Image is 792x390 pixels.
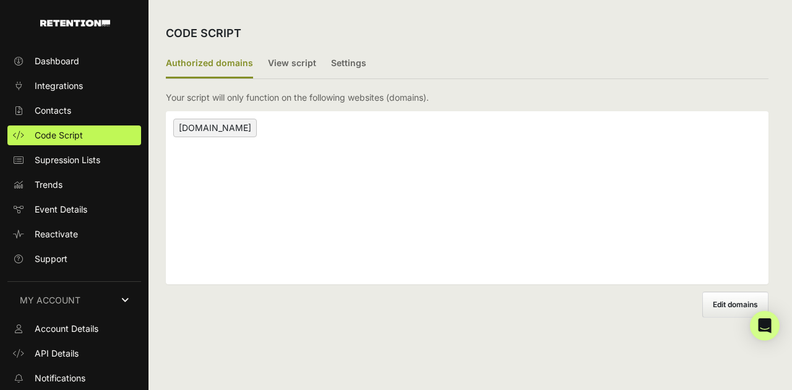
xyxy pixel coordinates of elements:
a: API Details [7,344,141,363]
span: API Details [35,347,79,360]
span: Notifications [35,372,85,384]
label: View script [268,49,316,78]
a: Dashboard [7,51,141,71]
label: Authorized domains [166,49,253,78]
span: Trends [35,179,62,191]
span: Reactivate [35,228,78,240]
a: Account Details [7,319,141,339]
a: MY ACCOUNT [7,281,141,319]
span: Code Script [35,129,83,142]
span: Contacts [35,104,71,117]
span: Account Details [35,323,98,335]
a: Reactivate [7,224,141,244]
a: Code Script [7,125,141,145]
div: Open Intercom Messenger [750,311,780,341]
label: Settings [331,49,366,78]
a: Support [7,249,141,269]
span: [DOMAIN_NAME] [173,119,257,137]
span: Dashboard [35,55,79,67]
a: Notifications [7,368,141,388]
span: Integrations [35,80,83,92]
a: Event Details [7,200,141,219]
a: Trends [7,175,141,195]
span: Edit domains [713,300,758,309]
span: Event Details [35,203,87,216]
span: Supression Lists [35,154,100,166]
span: Support [35,253,67,265]
img: Retention.com [40,20,110,27]
a: Integrations [7,76,141,96]
a: Contacts [7,101,141,121]
a: Supression Lists [7,150,141,170]
p: Your script will only function on the following websites (domains). [166,91,429,104]
h2: CODE SCRIPT [166,25,241,42]
span: MY ACCOUNT [20,294,80,307]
